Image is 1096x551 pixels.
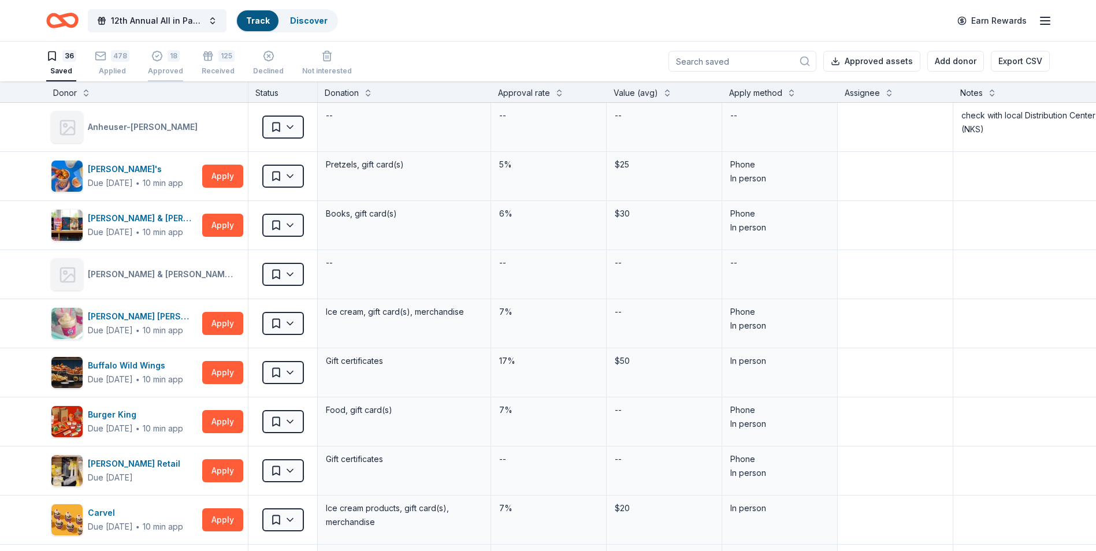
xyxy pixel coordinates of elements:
[614,500,715,516] div: $20
[51,356,198,389] button: Image for Buffalo Wild WingsBuffalo Wild WingsDue [DATE]∙10 min app
[95,66,129,76] div: Applied
[302,46,352,81] button: Not interested
[730,319,829,333] div: In person
[729,255,738,271] div: --
[325,157,484,173] div: Pretzels, gift card(s)
[498,86,550,100] div: Approval rate
[614,304,623,320] div: --
[111,50,129,62] div: 478
[135,423,140,433] span: ∙
[668,51,816,72] input: Search saved
[135,374,140,384] span: ∙
[51,209,198,241] button: Image for Barnes & Noble[PERSON_NAME] & [PERSON_NAME]Due [DATE]∙10 min app
[51,307,198,340] button: Image for Baskin Robbins[PERSON_NAME] [PERSON_NAME]Due [DATE]∙10 min app
[845,86,880,100] div: Assignee
[730,221,829,234] div: In person
[730,207,829,221] div: Phone
[730,305,829,319] div: Phone
[135,325,140,335] span: ∙
[51,455,83,486] img: Image for Calvert Retail
[88,162,183,176] div: [PERSON_NAME]'s
[88,506,183,520] div: Carvel
[202,361,243,384] button: Apply
[88,120,202,134] div: Anheuser-[PERSON_NAME]
[46,46,76,81] button: 36Saved
[614,107,623,124] div: --
[614,402,623,418] div: --
[88,520,133,534] div: Due [DATE]
[143,521,183,533] div: 10 min app
[202,508,243,531] button: Apply
[88,471,133,485] div: Due [DATE]
[53,86,77,100] div: Donor
[325,206,484,222] div: Books, gift card(s)
[325,451,484,467] div: Gift certificates
[88,9,226,32] button: 12th Annual All in Paddle Raffle
[614,451,623,467] div: --
[51,161,83,192] img: Image for Auntie Anne's
[730,466,829,480] div: In person
[730,417,829,431] div: In person
[202,214,243,237] button: Apply
[135,227,140,237] span: ∙
[88,373,133,386] div: Due [DATE]
[614,86,658,100] div: Value (avg)
[202,66,235,76] div: Received
[51,405,198,438] button: Image for Burger KingBurger KingDue [DATE]∙10 min app
[927,51,984,72] button: Add donor
[88,176,133,190] div: Due [DATE]
[325,353,484,369] div: Gift certificates
[88,359,183,373] div: Buffalo Wild Wings
[498,107,507,124] div: --
[730,354,829,368] div: In person
[148,66,183,76] div: Approved
[253,66,284,76] div: Declined
[290,16,328,25] a: Discover
[202,312,243,335] button: Apply
[218,50,235,62] div: 125
[143,226,183,238] div: 10 min app
[614,353,715,369] div: $50
[730,452,829,466] div: Phone
[729,86,782,100] div: Apply method
[730,158,829,172] div: Phone
[325,255,334,271] div: --
[498,304,599,320] div: 7%
[88,422,133,435] div: Due [DATE]
[498,353,599,369] div: 17%
[51,357,83,388] img: Image for Buffalo Wild Wings
[202,165,243,188] button: Apply
[498,206,599,222] div: 6%
[614,255,623,271] div: --
[498,157,599,173] div: 5%
[51,455,198,487] button: Image for Calvert Retail[PERSON_NAME] RetailDue [DATE]
[62,50,76,62] div: 36
[248,81,318,102] div: Status
[498,451,507,467] div: --
[246,16,269,25] a: Track
[46,66,76,76] div: Saved
[51,504,198,536] button: Image for CarvelCarvelDue [DATE]∙10 min app
[88,211,198,225] div: [PERSON_NAME] & [PERSON_NAME]
[302,66,352,76] div: Not interested
[202,410,243,433] button: Apply
[991,51,1050,72] button: Export CSV
[325,86,359,100] div: Donation
[168,50,180,62] div: 18
[143,423,183,434] div: 10 min app
[325,402,484,418] div: Food, gift card(s)
[498,402,599,418] div: 7%
[202,459,243,482] button: Apply
[88,323,133,337] div: Due [DATE]
[236,9,338,32] button: TrackDiscover
[88,310,198,323] div: [PERSON_NAME] [PERSON_NAME]
[823,51,920,72] button: Approved assets
[46,7,79,34] a: Home
[950,10,1034,31] a: Earn Rewards
[51,504,83,535] img: Image for Carvel
[960,86,983,100] div: Notes
[729,107,738,124] div: --
[253,46,284,81] button: Declined
[135,178,140,188] span: ∙
[614,157,715,173] div: $25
